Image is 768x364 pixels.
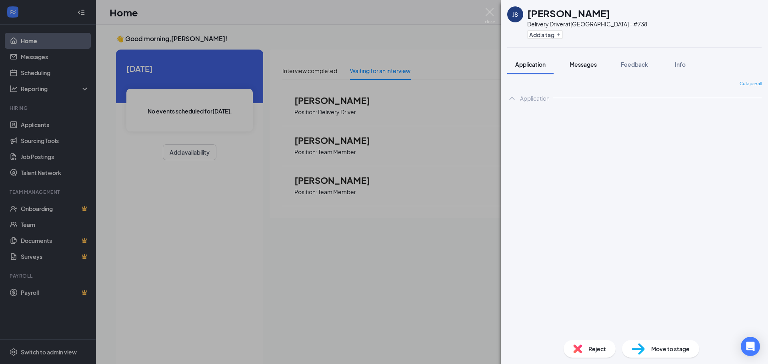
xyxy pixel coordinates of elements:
[651,344,690,353] span: Move to stage
[741,337,760,356] div: Open Intercom Messenger
[556,32,561,37] svg: Plus
[621,61,648,68] span: Feedback
[512,10,518,18] div: JS
[570,61,597,68] span: Messages
[588,344,606,353] span: Reject
[527,6,610,20] h1: [PERSON_NAME]
[675,61,686,68] span: Info
[507,93,517,103] svg: ChevronUp
[527,30,563,39] button: PlusAdd a tag
[527,20,647,28] div: Delivery Driver at [GEOGRAPHIC_DATA] - #738
[515,61,546,68] span: Application
[740,81,762,87] span: Collapse all
[520,94,550,102] div: Application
